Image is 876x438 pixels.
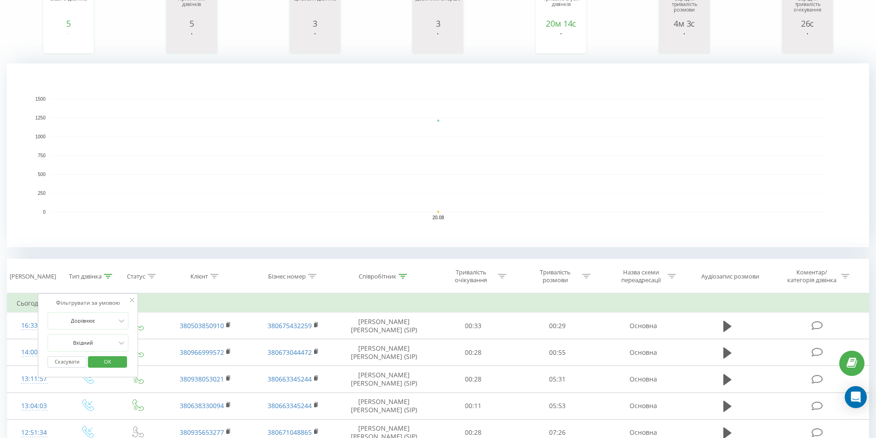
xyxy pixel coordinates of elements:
[7,63,869,247] svg: A chart.
[268,348,312,357] a: 380673044472
[17,343,52,361] div: 14:00:06
[292,28,338,56] svg: A chart.
[431,366,515,392] td: 00:28
[38,153,46,158] text: 750
[784,19,830,28] div: 26с
[599,313,687,339] td: Основна
[432,215,444,220] text: 20.08
[43,210,46,215] text: 0
[845,386,867,408] div: Open Intercom Messenger
[268,401,312,410] a: 380663345244
[47,298,128,307] div: Фільтрувати за умовою
[38,191,46,196] text: 250
[515,366,600,392] td: 05:31
[69,273,102,280] div: Тип дзвінка
[268,428,312,437] a: 380671048865
[88,356,127,368] button: OK
[180,375,224,383] a: 380938053021
[180,321,224,330] a: 380503850910
[599,339,687,366] td: Основна
[359,273,396,280] div: Співробітник
[35,115,46,120] text: 1250
[616,268,665,284] div: Назва схеми переадресації
[515,313,600,339] td: 00:29
[268,321,312,330] a: 380675432259
[7,294,869,313] td: Сьогодні
[337,313,431,339] td: [PERSON_NAME] [PERSON_NAME] (SIP)
[515,339,600,366] td: 00:55
[17,397,52,415] div: 13:04:03
[538,28,584,56] svg: A chart.
[17,370,52,388] div: 13:11:57
[599,366,687,392] td: Основна
[180,428,224,437] a: 380935653277
[661,19,707,28] div: 4м 3с
[190,273,208,280] div: Клієнт
[180,401,224,410] a: 380638330094
[431,339,515,366] td: 00:28
[127,273,145,280] div: Статус
[268,273,306,280] div: Бізнес номер
[35,134,46,139] text: 1000
[515,392,600,419] td: 05:53
[180,348,224,357] a: 380966999572
[17,317,52,335] div: 16:33:37
[337,366,431,392] td: [PERSON_NAME] [PERSON_NAME] (SIP)
[431,313,515,339] td: 00:33
[46,19,92,28] div: 5
[415,28,461,56] svg: A chart.
[35,97,46,102] text: 1500
[599,392,687,419] td: Основна
[169,28,215,56] svg: A chart.
[447,268,496,284] div: Тривалість очікування
[785,268,839,284] div: Коментар/категорія дзвінка
[337,392,431,419] td: [PERSON_NAME] [PERSON_NAME] (SIP)
[47,356,86,368] button: Скасувати
[95,354,120,369] span: OK
[268,375,312,383] a: 380663345244
[46,28,92,56] svg: A chart.
[531,268,580,284] div: Тривалість розмови
[169,19,215,28] div: 5
[431,392,515,419] td: 00:11
[292,19,338,28] div: 3
[38,172,46,177] text: 500
[415,19,461,28] div: 3
[538,19,584,28] div: 20м 14с
[661,28,707,56] svg: A chart.
[701,273,759,280] div: Аудіозапис розмови
[784,28,830,56] svg: A chart.
[10,273,56,280] div: [PERSON_NAME]
[337,339,431,366] td: [PERSON_NAME] [PERSON_NAME] (SIP)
